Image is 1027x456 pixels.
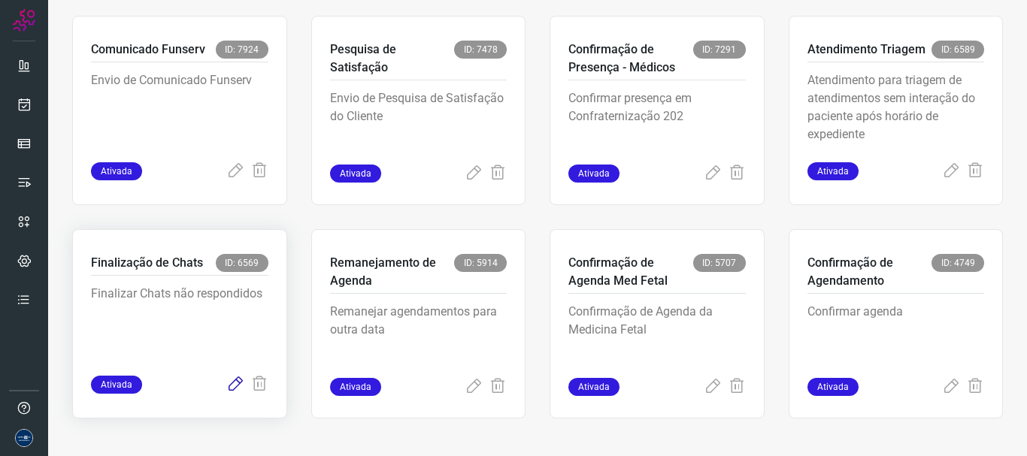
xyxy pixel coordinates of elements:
[807,41,926,59] p: Atendimento Triagem
[13,9,35,32] img: Logo
[932,254,984,272] span: ID: 4749
[568,89,746,165] p: Confirmar presença em Confraternização 202
[330,378,381,396] span: Ativada
[216,254,268,272] span: ID: 6569
[807,71,985,146] p: Atendimento para triagem de atendimentos sem interação do paciente após horário de expediente
[330,165,381,183] span: Ativada
[91,254,203,272] p: Finalização de Chats
[330,41,455,77] p: Pesquisa de Satisfação
[568,378,620,396] span: Ativada
[454,41,507,59] span: ID: 7478
[15,429,33,447] img: d06bdf07e729e349525d8f0de7f5f473.png
[330,254,455,290] p: Remanejamento de Agenda
[330,303,507,378] p: Remanejar agendamentos para outra data
[932,41,984,59] span: ID: 6589
[330,89,507,165] p: Envio de Pesquisa de Satisfação do Cliente
[454,254,507,272] span: ID: 5914
[91,376,142,394] span: Ativada
[693,41,746,59] span: ID: 7291
[568,165,620,183] span: Ativada
[568,41,693,77] p: Confirmação de Presença - Médicos
[807,254,932,290] p: Confirmação de Agendamento
[91,71,268,146] p: Envio de Comunicado Funserv
[568,254,693,290] p: Confirmação de Agenda Med Fetal
[216,41,268,59] span: ID: 7924
[807,162,859,180] span: Ativada
[807,378,859,396] span: Ativada
[91,162,142,180] span: Ativada
[693,254,746,272] span: ID: 5707
[91,41,205,59] p: Comunicado Funserv
[568,303,746,378] p: Confirmação de Agenda da Medicina Fetal
[91,285,268,360] p: Finalizar Chats não respondidos
[807,303,985,378] p: Confirmar agenda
